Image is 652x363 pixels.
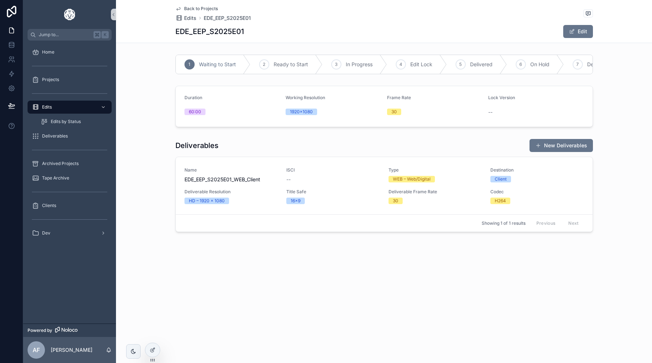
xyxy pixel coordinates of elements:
span: AF [33,346,40,354]
h1: Deliverables [175,140,219,151]
span: Clients [42,203,56,208]
span: 1 [188,62,190,67]
div: Client [495,176,507,182]
div: 60:00 [189,109,201,115]
span: In Progress [346,61,373,68]
a: EDE_EEP_S2025E01 [204,14,251,22]
div: 16x9 [291,198,300,204]
h1: EDE_EEP_S2025E01 [175,26,244,37]
span: Lock Version [488,95,515,100]
span: Type [389,167,482,173]
span: ISCI [286,167,380,173]
span: -- [488,109,493,116]
a: Archived Projects [28,157,112,170]
a: Edits [175,14,196,22]
span: Working Resolution [286,95,325,100]
button: Edit [563,25,593,38]
a: Back to Projects [175,6,218,12]
span: Duration [184,95,202,100]
span: Archived Projects [42,161,79,166]
span: Waiting to Start [199,61,236,68]
a: Edits [28,101,112,114]
span: Edits [184,14,196,22]
span: Ready to Start [274,61,308,68]
div: 1920x1080 [290,109,313,115]
span: Dev [42,230,50,236]
button: Jump to...K [28,29,112,41]
div: 30 [391,109,397,115]
a: NameEDE_EEP_S2025E01_WEB_ClientISCI--TypeWEB – Web/DigitalDestinationClientDeliverable Resolution... [176,157,593,214]
span: Tape Archive [42,175,69,181]
span: Deliverable Frame Rate [389,189,482,195]
div: scrollable content [23,41,116,249]
a: Edits by Status [36,115,112,128]
span: Name [184,167,278,173]
span: Projects [42,77,59,83]
span: 4 [399,62,402,67]
a: Projects [28,73,112,86]
span: Deliverables [42,133,68,139]
a: Powered by [23,324,116,337]
span: K [102,32,108,38]
span: On Hold [530,61,549,68]
span: -- [286,176,291,183]
span: 6 [519,62,522,67]
span: Edits by Status [51,119,81,124]
span: 2 [263,62,265,67]
span: Dead [587,61,600,68]
span: Frame Rate [387,95,411,100]
span: Home [42,49,54,55]
a: Tape Archive [28,172,112,185]
button: New Deliverables [530,139,593,152]
span: Powered by [28,328,52,333]
a: Home [28,46,112,59]
img: App logo [64,9,75,20]
span: Delivered [470,61,493,68]
a: Dev [28,227,112,240]
p: [PERSON_NAME] [51,346,92,354]
span: Edit Lock [410,61,432,68]
span: 5 [459,62,462,67]
span: 3 [335,62,337,67]
span: Codec [490,189,584,195]
div: 30 [393,198,398,204]
span: Deliverable Resolution [184,189,278,195]
a: Clients [28,199,112,212]
span: Jump to... [39,32,91,38]
div: H264 [495,198,506,204]
a: Deliverables [28,130,112,143]
span: Back to Projects [184,6,218,12]
span: EDE_EEP_S2025E01_WEB_Client [184,176,278,183]
span: Showing 1 of 1 results [482,220,526,226]
span: Edits [42,104,52,110]
span: Title Safe [286,189,380,195]
div: HD – 1920 x 1080 [189,198,225,204]
span: Destination [490,167,584,173]
div: WEB – Web/Digital [393,176,431,182]
span: 7 [576,62,579,67]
